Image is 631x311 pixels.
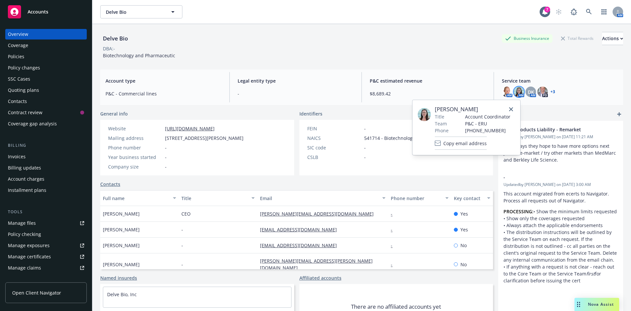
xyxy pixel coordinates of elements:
[8,151,26,162] div: Invoices
[597,5,611,18] a: Switch app
[465,113,510,120] span: Account Coordinator
[181,261,183,268] span: -
[8,51,24,62] div: Policies
[260,226,342,233] a: [EMAIL_ADDRESS][DOMAIN_NAME]
[106,9,163,15] span: Delve Bio
[502,34,552,42] div: Business Insurance
[165,144,167,151] span: -
[370,90,486,97] span: $8,689.42
[465,120,510,127] span: P&C - ERU
[435,127,449,134] span: Phone
[574,298,583,311] div: Drag to move
[107,291,137,298] a: Delve Bio, Inc
[5,209,87,215] div: Tools
[5,240,87,251] a: Manage exposures
[181,226,183,233] span: -
[103,261,140,268] span: [PERSON_NAME]
[503,190,618,204] p: This account migrated from ecerts to Navigator. Process all requests out of Navigator.
[165,154,167,161] span: -
[181,210,191,217] span: CEO
[100,34,130,43] div: Delve Bio
[443,140,487,147] span: Copy email address
[502,77,618,84] span: Service team
[260,211,379,217] a: [PERSON_NAME][EMAIL_ADDRESS][DOMAIN_NAME]
[5,142,87,149] div: Billing
[108,144,162,151] div: Phone number
[454,195,483,202] div: Key contact
[351,303,441,311] span: There are no affiliated accounts yet
[364,144,366,151] span: -
[602,32,623,45] div: Actions
[105,77,222,84] span: Account type
[28,9,48,14] span: Accounts
[5,218,87,228] a: Manage files
[5,163,87,173] a: Billing updates
[103,45,115,52] div: DBA: -
[100,190,179,206] button: Full name
[370,77,486,84] span: P&C estimated revenue
[503,182,618,188] span: Updated by [PERSON_NAME] on [DATE] 3:00 AM
[391,226,398,233] a: -
[8,263,41,273] div: Manage claims
[5,174,87,184] a: Account charges
[391,242,398,248] a: -
[8,63,40,73] div: Policy changes
[460,210,468,217] span: Yes
[364,125,366,132] span: -
[100,181,120,188] a: Contacts
[8,274,39,284] div: Manage BORs
[544,7,550,13] div: 7
[8,29,28,39] div: Overview
[8,229,41,240] div: Policy checking
[435,120,447,127] span: Team
[503,143,617,163] span: Client says they hope to have more options next year. Re-market / try other markets than MedMarc ...
[179,190,257,206] button: Title
[586,271,595,277] em: first
[5,74,87,84] a: SSC Cases
[5,251,87,262] a: Manage certificates
[552,5,565,18] a: Start snowing
[5,118,87,129] a: Coverage gap analysis
[460,242,467,249] span: No
[615,110,623,118] a: add
[391,211,398,217] a: -
[307,125,362,132] div: FEIN
[550,90,555,94] a: +3
[238,77,354,84] span: Legal entity type
[391,195,441,202] div: Phone number
[364,154,366,161] span: -
[103,242,140,249] span: [PERSON_NAME]
[5,85,87,95] a: Quoting plans
[100,5,182,18] button: Delve Bio
[528,89,534,95] span: DK
[108,125,162,132] div: Website
[502,87,512,97] img: photo
[503,134,618,140] span: Updated by [PERSON_NAME] on [DATE] 11:21 AM
[8,218,36,228] div: Manage files
[388,190,451,206] button: Phone number
[299,274,341,281] a: Affiliated accounts
[299,110,322,117] span: Identifiers
[507,105,515,113] a: close
[5,274,87,284] a: Manage BORs
[5,3,87,21] a: Accounts
[514,87,524,97] img: photo
[498,168,623,289] div: -Updatedby [PERSON_NAME] on [DATE] 3:00 AMThis account migrated from ecerts to Navigator. Process...
[5,51,87,62] a: Policies
[5,96,87,107] a: Contacts
[503,208,533,215] strong: PROCESSING:
[307,154,362,161] div: CSLB
[238,90,354,97] span: -
[8,240,50,251] div: Manage exposures
[435,105,510,113] span: [PERSON_NAME]
[5,151,87,162] a: Invoices
[260,242,342,248] a: [EMAIL_ADDRESS][DOMAIN_NAME]
[105,90,222,97] span: P&C - Commercial lines
[108,135,162,142] div: Mailing address
[100,110,128,117] span: General info
[8,251,51,262] div: Manage certificates
[12,289,61,296] span: Open Client Navigator
[567,5,580,18] a: Report a Bug
[103,226,140,233] span: [PERSON_NAME]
